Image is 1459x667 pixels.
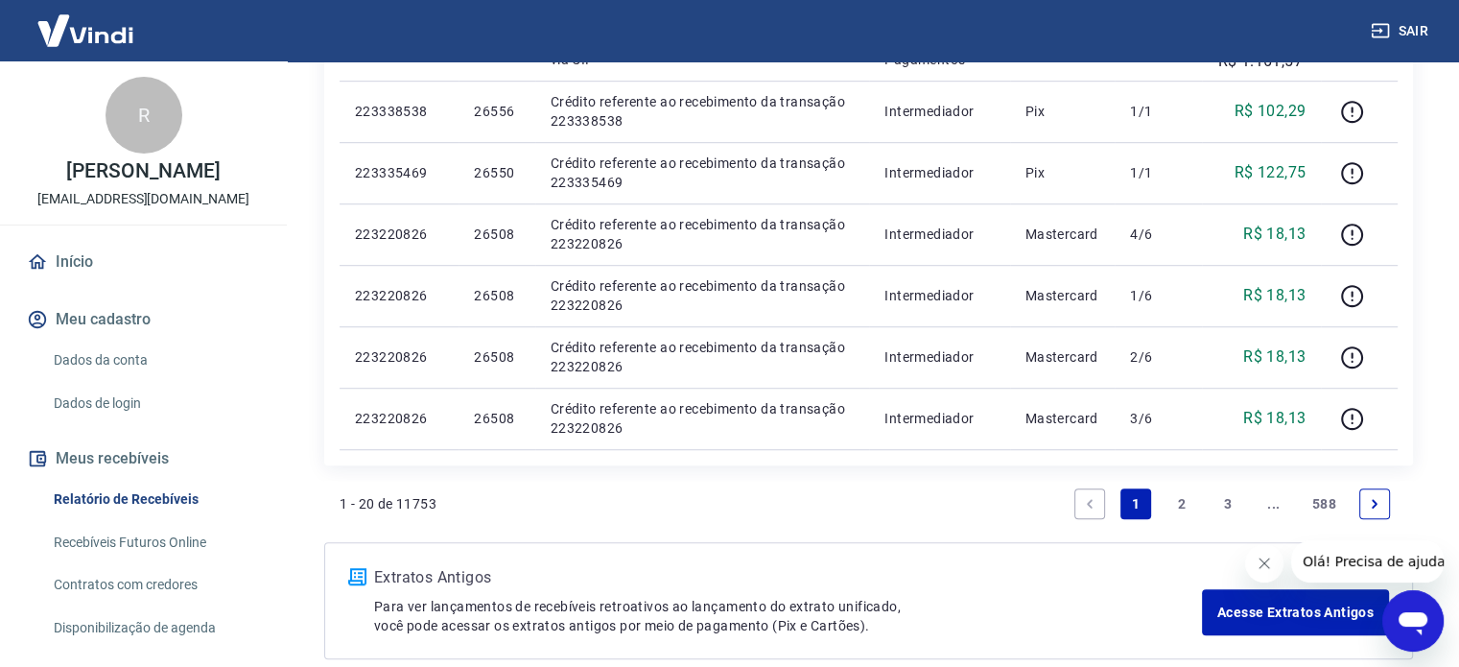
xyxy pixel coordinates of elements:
[884,347,994,367] p: Intermediador
[1235,161,1306,184] p: R$ 122,75
[1243,407,1306,430] p: R$ 18,13
[1130,102,1187,121] p: 1/1
[551,276,855,315] p: Crédito referente ao recebimento da transação 223220826
[23,438,264,480] button: Meus recebíveis
[474,347,519,367] p: 26508
[46,384,264,423] a: Dados de login
[1367,13,1436,49] button: Sair
[46,523,264,562] a: Recebíveis Futuros Online
[1130,347,1187,367] p: 2/6
[46,341,264,380] a: Dados da conta
[1166,488,1197,519] a: Page 2
[551,154,855,192] p: Crédito referente ao recebimento da transação 223335469
[355,225,443,244] p: 223220826
[23,1,148,60] img: Vindi
[1130,163,1187,182] p: 1/1
[1245,544,1283,583] iframe: Fechar mensagem
[474,102,519,121] p: 26556
[348,568,366,585] img: ícone
[474,225,519,244] p: 26508
[1130,286,1187,305] p: 1/6
[355,409,443,428] p: 223220826
[340,494,436,513] p: 1 - 20 de 11753
[355,347,443,367] p: 223220826
[551,215,855,253] p: Crédito referente ao recebimento da transação 223220826
[1025,347,1100,367] p: Mastercard
[46,480,264,519] a: Relatório de Recebíveis
[23,241,264,283] a: Início
[355,286,443,305] p: 223220826
[1202,589,1389,635] a: Acesse Extratos Antigos
[355,102,443,121] p: 223338538
[1120,488,1151,519] a: Page 1 is your current page
[1291,540,1444,583] iframe: Mensagem da empresa
[106,77,182,154] div: R
[1243,345,1306,369] p: R$ 18,13
[474,163,519,182] p: 26550
[12,13,161,29] span: Olá! Precisa de ajuda?
[1212,488,1243,519] a: Page 3
[884,286,994,305] p: Intermediador
[551,399,855,438] p: Crédito referente ao recebimento da transação 223220826
[1074,488,1105,519] a: Previous page
[374,597,1202,635] p: Para ver lançamentos de recebíveis retroativos ao lançamento do extrato unificado, você pode aces...
[374,566,1202,589] p: Extratos Antigos
[46,565,264,605] a: Contratos com credores
[66,161,220,181] p: [PERSON_NAME]
[1025,225,1100,244] p: Mastercard
[884,225,994,244] p: Intermediador
[884,163,994,182] p: Intermediador
[1305,488,1344,519] a: Page 588
[1243,284,1306,307] p: R$ 18,13
[1067,481,1398,527] ul: Pagination
[551,338,855,376] p: Crédito referente ao recebimento da transação 223220826
[355,163,443,182] p: 223335469
[1025,409,1100,428] p: Mastercard
[1359,488,1390,519] a: Next page
[884,102,994,121] p: Intermediador
[1130,409,1187,428] p: 3/6
[884,409,994,428] p: Intermediador
[1025,286,1100,305] p: Mastercard
[37,189,249,209] p: [EMAIL_ADDRESS][DOMAIN_NAME]
[1382,590,1444,652] iframe: Botão para abrir a janela de mensagens
[1025,102,1100,121] p: Pix
[1235,100,1306,123] p: R$ 102,29
[1130,225,1187,244] p: 4/6
[1243,223,1306,246] p: R$ 18,13
[474,286,519,305] p: 26508
[551,92,855,131] p: Crédito referente ao recebimento da transação 223338538
[1025,163,1100,182] p: Pix
[474,409,519,428] p: 26508
[46,608,264,648] a: Disponibilização de agenda
[23,298,264,341] button: Meu cadastro
[1259,488,1289,519] a: Jump forward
